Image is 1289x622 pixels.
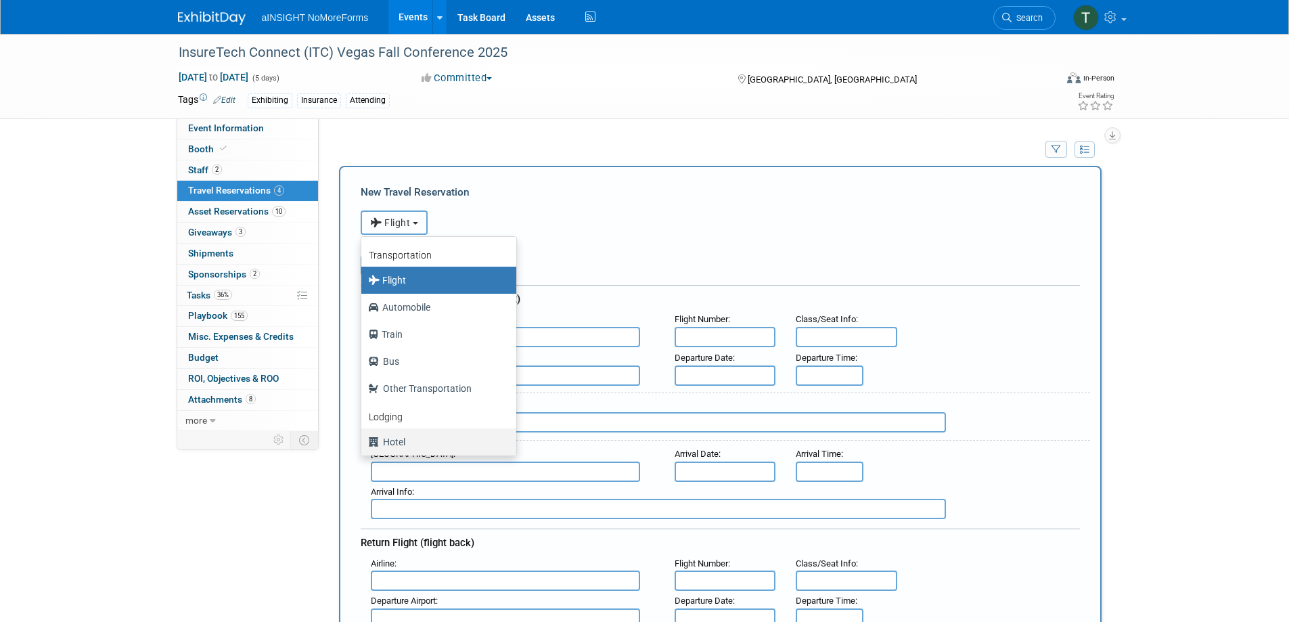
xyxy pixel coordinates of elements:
[274,185,284,196] span: 4
[188,352,219,363] span: Budget
[212,164,222,175] span: 2
[177,181,318,201] a: Travel Reservations4
[796,596,857,606] small: :
[188,373,279,384] span: ROI, Objectives & ROO
[748,74,917,85] span: [GEOGRAPHIC_DATA], [GEOGRAPHIC_DATA]
[177,118,318,139] a: Event Information
[371,487,414,497] small: :
[1083,73,1114,83] div: In-Person
[297,93,341,108] div: Insurance
[220,145,227,152] i: Booth reservation complete
[177,223,318,243] a: Giveaways3
[177,369,318,389] a: ROI, Objectives & ROO
[675,596,733,606] span: Departure Date
[177,286,318,306] a: Tasks36%
[188,227,246,238] span: Giveaways
[371,558,394,569] span: Airline
[370,217,411,228] span: Flight
[675,314,730,324] small: :
[796,314,858,324] small: :
[675,449,719,459] span: Arrival Date
[188,185,284,196] span: Travel Reservations
[675,449,721,459] small: :
[178,93,235,108] td: Tags
[188,269,260,280] span: Sponsorships
[174,41,1035,65] div: InsureTech Connect (ITC) Vegas Fall Conference 2025
[185,415,207,426] span: more
[368,296,503,318] label: Automobile
[361,402,516,428] a: Lodging
[796,596,855,606] span: Departure Time
[177,306,318,326] a: Playbook155
[796,314,856,324] span: Class/Seat Info
[187,290,232,301] span: Tasks
[976,70,1115,91] div: Event Format
[796,353,857,363] small: :
[7,5,700,20] body: Rich Text Area. Press ALT-0 for help.
[177,411,318,431] a: more
[188,206,286,217] span: Asset Reservations
[796,558,856,569] span: Class/Seat Info
[361,537,474,549] span: Return Flight (flight back)
[796,558,858,569] small: :
[178,12,246,25] img: ExhibitDay
[361,185,1080,200] div: New Travel Reservation
[675,558,730,569] small: :
[188,164,222,175] span: Staff
[290,431,318,449] td: Toggle Event Tabs
[251,74,279,83] span: (5 days)
[177,139,318,160] a: Booth
[262,12,369,23] span: aINSIGHT NoMoreForms
[1077,93,1114,99] div: Event Rating
[177,327,318,347] a: Misc. Expenses & Credits
[993,6,1056,30] a: Search
[371,487,412,497] span: Arrival Info
[346,93,390,108] div: Attending
[235,227,246,237] span: 3
[177,160,318,181] a: Staff2
[1012,13,1043,23] span: Search
[675,353,735,363] small: :
[675,314,728,324] span: Flight Number
[177,202,318,222] a: Asset Reservations10
[188,331,294,342] span: Misc. Expenses & Credits
[177,265,318,285] a: Sponsorships2
[246,394,256,404] span: 8
[248,93,292,108] div: Exhibiting
[272,206,286,217] span: 10
[675,353,733,363] span: Departure Date
[361,240,516,267] a: Transportation
[675,558,728,569] span: Flight Number
[368,269,503,291] label: Flight
[368,351,503,372] label: Bus
[188,143,229,154] span: Booth
[250,269,260,279] span: 2
[368,324,503,345] label: Train
[371,558,397,569] small: :
[267,431,291,449] td: Personalize Event Tab Strip
[178,71,249,83] span: [DATE] [DATE]
[361,235,1080,255] div: Booking Confirmation Number:
[188,310,248,321] span: Playbook
[214,290,232,300] span: 36%
[369,250,432,261] b: Transportation
[796,449,841,459] span: Arrival Time
[231,311,248,321] span: 155
[177,348,318,368] a: Budget
[1067,72,1081,83] img: Format-Inperson.png
[207,72,220,83] span: to
[369,412,403,422] b: Lodging
[417,71,497,85] button: Committed
[796,449,843,459] small: :
[188,394,256,405] span: Attachments
[1051,146,1061,154] i: Filter by Traveler
[368,431,503,453] label: Hotel
[177,244,318,264] a: Shipments
[371,596,438,606] small: :
[371,596,436,606] span: Departure Airport
[1073,5,1099,30] img: Teresa Papanicolaou
[675,596,735,606] small: :
[796,353,855,363] span: Departure Time
[213,95,235,105] a: Edit
[368,378,503,399] label: Other Transportation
